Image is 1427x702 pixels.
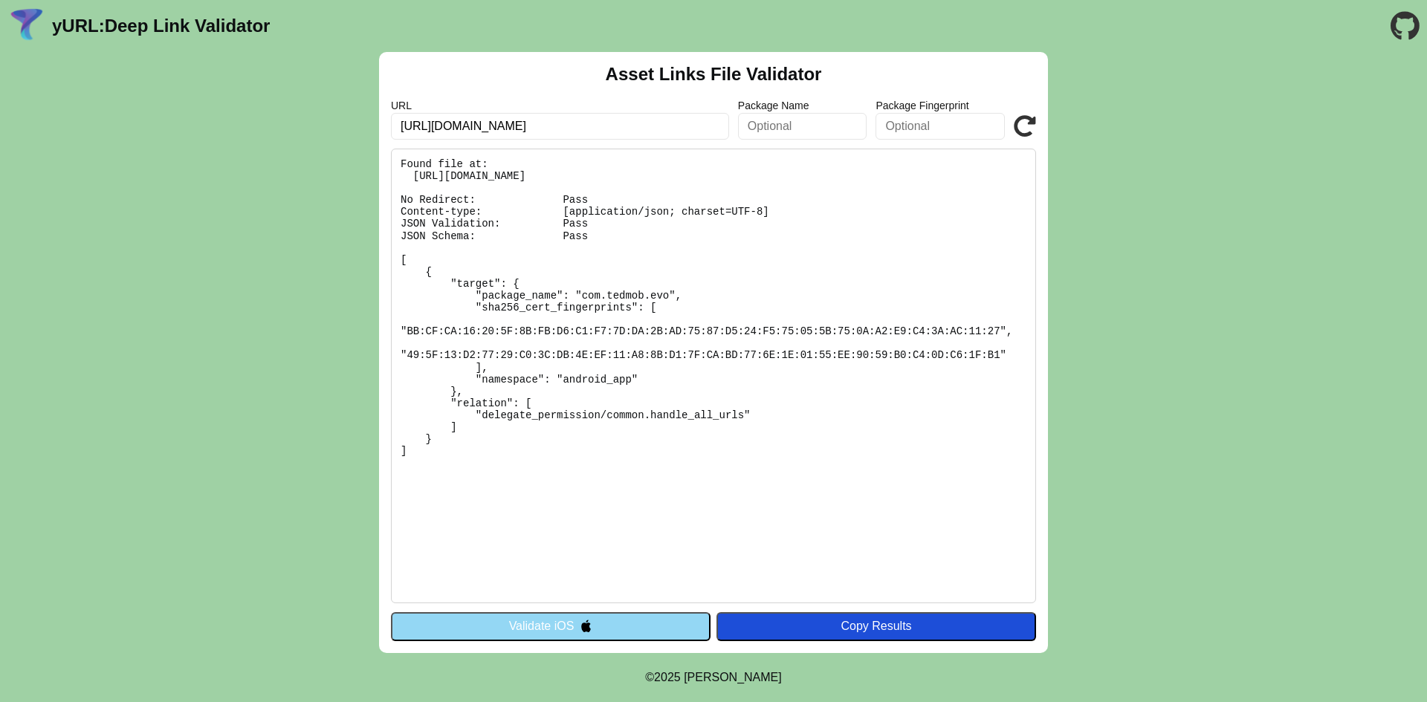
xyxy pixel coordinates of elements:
[580,620,592,632] img: appleIcon.svg
[876,100,1005,111] label: Package Fingerprint
[724,620,1029,633] div: Copy Results
[606,64,822,85] h2: Asset Links File Validator
[391,100,729,111] label: URL
[738,100,867,111] label: Package Name
[716,612,1036,640] button: Copy Results
[7,7,46,45] img: yURL Logo
[52,16,270,36] a: yURL:Deep Link Validator
[391,113,729,140] input: Required
[391,612,711,640] button: Validate iOS
[876,113,1005,140] input: Optional
[391,149,1036,603] pre: Found file at: [URL][DOMAIN_NAME] No Redirect: Pass Content-type: [application/json; charset=UTF-...
[738,113,867,140] input: Optional
[654,671,681,683] span: 2025
[645,653,781,702] footer: ©
[684,671,782,683] a: Michael Ibragimchayev's Personal Site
